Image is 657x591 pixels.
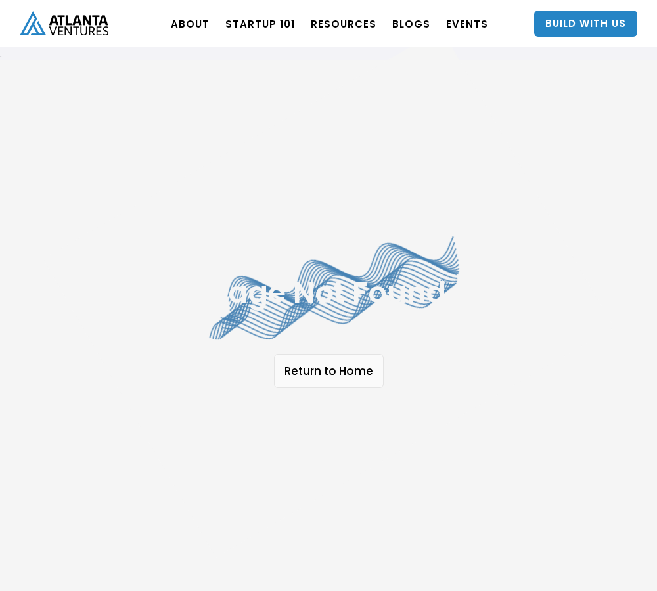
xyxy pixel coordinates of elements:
[534,11,637,37] a: Build With Us
[392,5,430,42] a: BLOGS
[274,354,384,388] a: Return to Home
[99,276,558,309] h1: Page Not Found
[225,5,295,42] a: Startup 101
[446,5,488,42] a: EVENTS
[311,5,376,42] a: RESOURCES
[171,5,210,42] a: ABOUT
